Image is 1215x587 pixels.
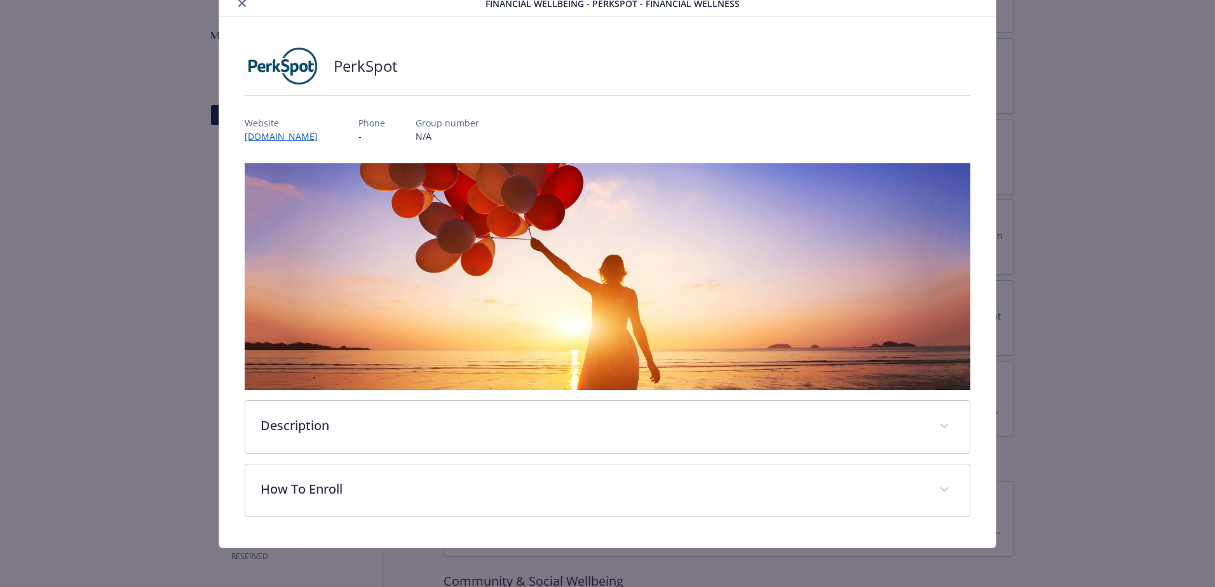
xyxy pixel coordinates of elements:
div: How To Enroll [245,464,970,516]
img: PerkSpot [245,47,321,85]
h2: PerkSpot [334,55,398,77]
p: Phone [358,116,385,130]
p: Website [245,116,328,130]
p: Description [261,416,924,435]
p: Group number [416,116,479,130]
img: banner [245,163,970,390]
a: [DOMAIN_NAME] [245,130,328,142]
p: How To Enroll [261,480,924,499]
p: N/A [416,130,479,143]
div: Description [245,401,970,453]
p: - [358,130,385,143]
